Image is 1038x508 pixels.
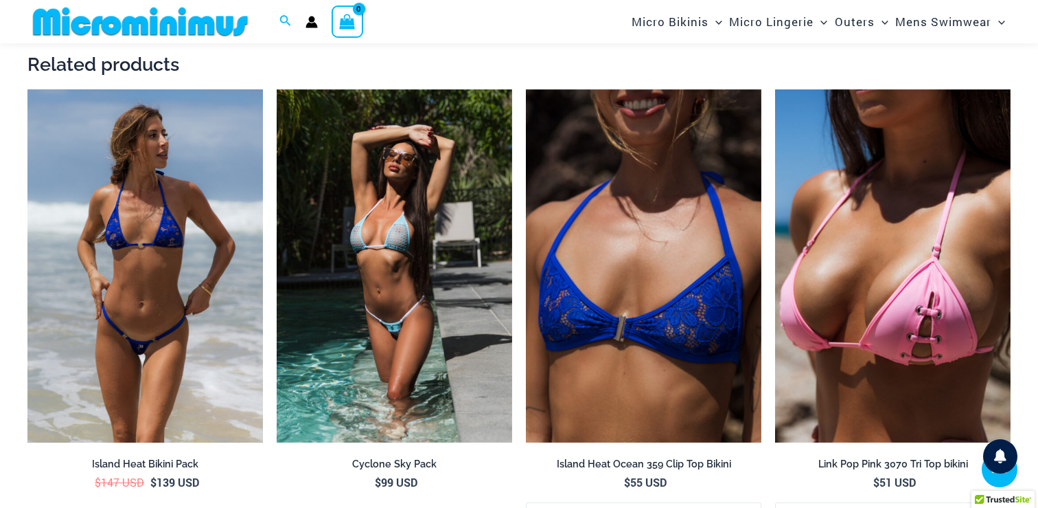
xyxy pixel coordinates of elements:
[27,89,263,443] a: Island Heat Ocean Bikini PackIsland Heat Ocean 309 Top 421 Bottom 01Island Heat Ocean 309 Top 421...
[628,4,726,39] a: Micro BikinisMenu ToggleMenu Toggle
[632,4,708,39] span: Micro Bikinis
[277,89,512,443] img: Cyclone Sky 318 Top 4275 Bottom 04
[332,5,363,37] a: View Shopping Cart, empty
[526,89,761,443] img: Island Heat Ocean 359 Top 01
[775,458,1011,471] h2: Link Pop Pink 3070 Tri Top bikini
[814,4,827,39] span: Menu Toggle
[150,475,157,489] span: $
[835,4,875,39] span: Outers
[624,475,630,489] span: $
[626,2,1011,41] nav: Site Navigation
[775,89,1011,443] a: Link Pop Pink 3070 Top 01Link Pop Pink 3070 Top 4855 Bottom 06Link Pop Pink 3070 Top 4855 Bottom 06
[277,89,512,443] a: Cyclone Sky 318 Top 4275 Bottom 04Cyclone Sky 318 Top 4275 Bottom 05Cyclone Sky 318 Top 4275 Bott...
[892,4,1008,39] a: Mens SwimwearMenu ToggleMenu Toggle
[991,4,1005,39] span: Menu Toggle
[150,475,199,489] bdi: 139 USD
[27,458,263,476] a: Island Heat Bikini Pack
[729,4,814,39] span: Micro Lingerie
[775,89,1011,443] img: Link Pop Pink 3070 Top 01
[875,4,888,39] span: Menu Toggle
[526,458,761,476] a: Island Heat Ocean 359 Clip Top Bikini
[27,89,263,443] img: Island Heat Ocean 309 Top 421 Bottom 01
[27,458,263,471] h2: Island Heat Bikini Pack
[27,52,1011,76] h2: Related products
[526,458,761,471] h2: Island Heat Ocean 359 Clip Top Bikini
[831,4,892,39] a: OutersMenu ToggleMenu Toggle
[708,4,722,39] span: Menu Toggle
[95,475,144,489] bdi: 147 USD
[27,6,253,37] img: MM SHOP LOGO FLAT
[95,475,101,489] span: $
[279,13,292,31] a: Search icon link
[624,475,667,489] bdi: 55 USD
[375,475,417,489] bdi: 99 USD
[895,4,991,39] span: Mens Swimwear
[375,475,381,489] span: $
[277,458,512,476] a: Cyclone Sky Pack
[277,458,512,471] h2: Cyclone Sky Pack
[726,4,831,39] a: Micro LingerieMenu ToggleMenu Toggle
[526,89,761,443] a: Island Heat Ocean 359 Top 01Island Heat Ocean 359 Top 03Island Heat Ocean 359 Top 03
[305,16,318,28] a: Account icon link
[775,458,1011,476] a: Link Pop Pink 3070 Tri Top bikini
[873,475,916,489] bdi: 51 USD
[873,475,879,489] span: $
